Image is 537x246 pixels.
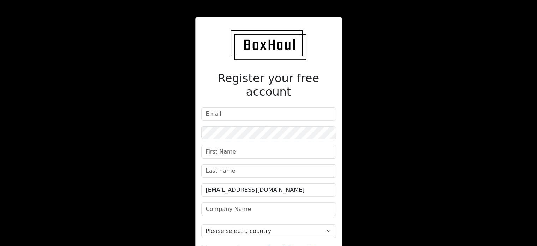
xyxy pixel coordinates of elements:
input: Company Name [201,202,336,216]
input: First Name [201,145,336,159]
h2: Register your free account [201,71,336,99]
input: Phone Number [201,183,336,197]
img: BoxHaul [231,30,306,60]
input: Email [201,107,336,121]
select: Select a country [201,224,336,238]
input: Last name [201,164,336,178]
